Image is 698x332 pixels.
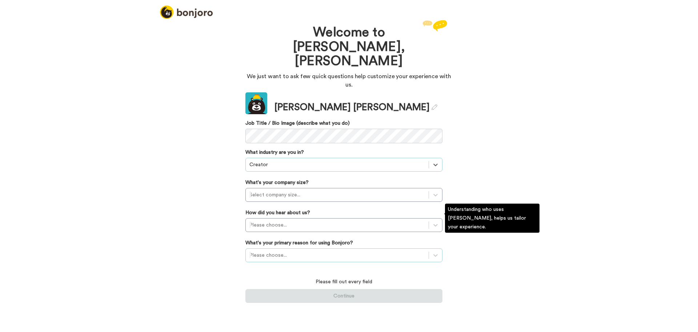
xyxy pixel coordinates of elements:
[245,179,309,186] label: What's your company size?
[274,101,437,114] div: [PERSON_NAME] [PERSON_NAME]
[245,278,442,285] p: Please fill out every field
[445,204,539,233] div: Understanding who uses [PERSON_NAME], helps us tailor your experience.
[245,209,310,216] label: How did you hear about us?
[245,289,442,303] button: Continue
[267,25,431,69] h1: Welcome to [PERSON_NAME], [PERSON_NAME]
[245,149,304,156] label: What industry are you in?
[422,20,447,31] img: reply.svg
[245,239,353,247] label: What's your primary reason for using Bonjoro?
[160,5,213,19] img: logo_full.png
[245,72,453,89] p: We just want to ask few quick questions help customize your experience with us.
[245,120,442,127] label: Job Title / Bio Image (describe what you do)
